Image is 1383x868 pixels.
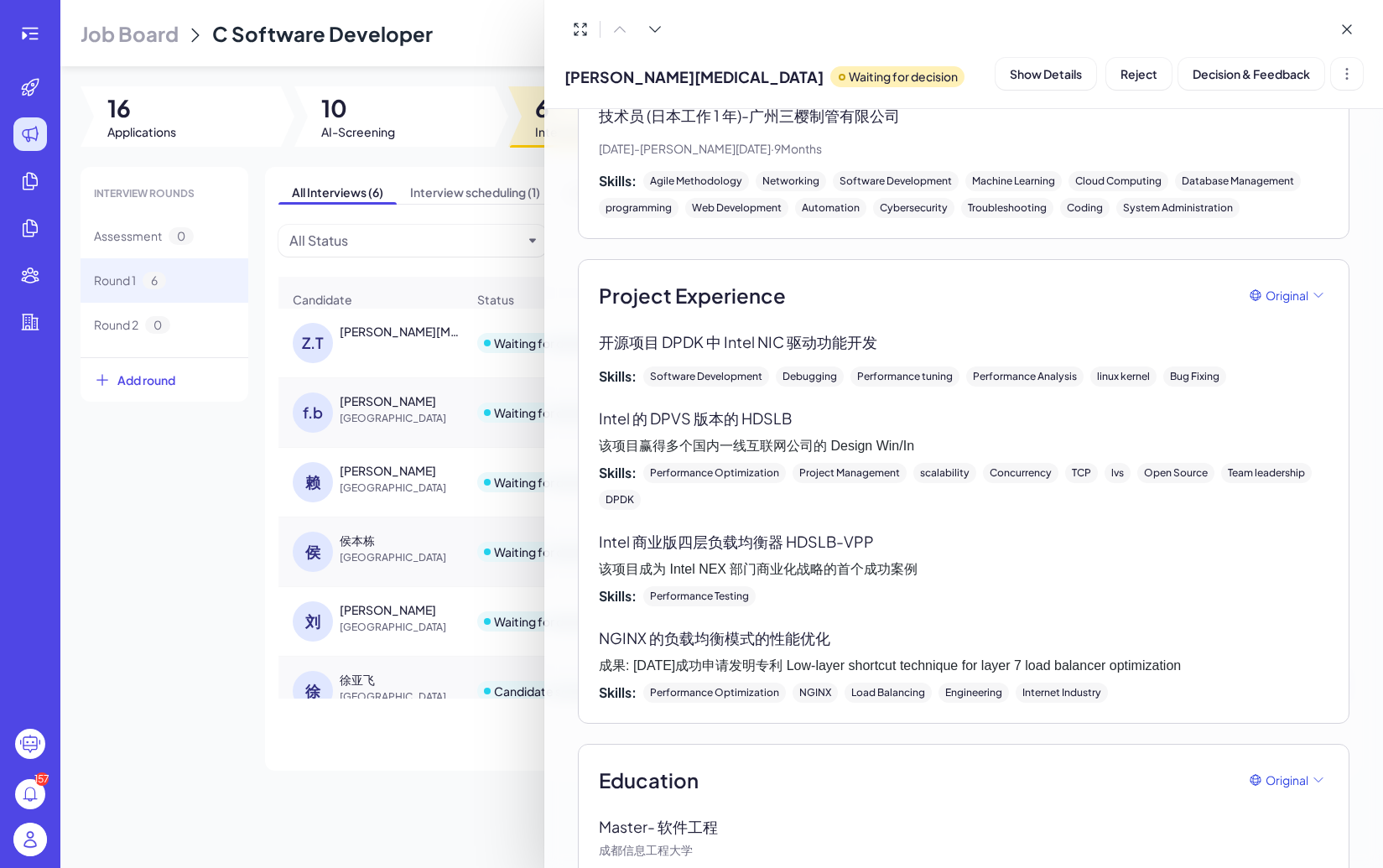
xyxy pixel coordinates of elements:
div: Web Development [685,198,788,218]
div: Performance Optimization [643,683,786,703]
div: Cybersecurity [873,198,954,218]
div: Concurrency [983,463,1058,483]
div: Machine Learning [965,171,1062,191]
div: Troubleshooting [961,198,1053,218]
p: 成都信息工程大学 [599,841,1328,859]
div: Performance Optimization [643,463,786,483]
div: Software Development [643,366,769,387]
div: Open Source [1137,463,1214,483]
span: Skills: [599,463,637,483]
div: programming [599,198,679,218]
div: Performance tuning [850,366,959,387]
p: 技术员 (日本工作 1 年) - 广州三樱制管有限公司 [599,104,1328,127]
p: Intel 的 DPVS 版本的 HDSLB [599,407,1328,429]
div: lvs [1105,463,1131,483]
div: Bug Fixing [1163,366,1226,387]
span: Skills: [599,586,637,606]
p: Intel 商业版四层负载均衡器 HDSLB-VPP [599,530,1328,553]
div: TCP [1065,463,1098,483]
p: 该项⽬成为 Intel NEX 部⻔商业化战略的⾸个成功案例 [599,559,1328,580]
div: Engineering [938,683,1009,703]
div: Coding [1060,198,1110,218]
span: Skills: [599,366,637,387]
p: Waiting for decision [849,68,958,86]
div: Automation [795,198,866,218]
span: Project Experience [599,280,786,310]
button: Decision & Feedback [1178,58,1324,90]
div: Team leadership [1221,463,1312,483]
span: Original [1266,287,1308,304]
span: Original [1266,772,1308,789]
div: Load Balancing [845,683,932,703]
p: Master - 软件工程 [599,815,743,838]
div: Performance Analysis [966,366,1084,387]
button: Reject [1106,58,1172,90]
span: [PERSON_NAME][MEDICAL_DATA] [564,65,824,88]
div: NGINX [793,683,838,703]
div: scalability [913,463,976,483]
span: Decision & Feedback [1193,66,1310,81]
p: NGINX 的负载均衡模式的性能优化 [599,626,1328,649]
button: Show Details [996,58,1096,90]
div: Networking [756,171,826,191]
span: Show Details [1010,66,1082,81]
div: Database Management [1175,171,1301,191]
div: Software Development [833,171,959,191]
div: DPDK [599,490,641,510]
div: Debugging [776,366,844,387]
p: 成果: [DATE]成功申请发明专利 Low-layer shortcut technique for layer 7 load balancer optimization [599,656,1328,676]
p: 该项⽬赢得多个国内⼀线互联⽹公司的 Design Win/In [599,436,1328,456]
div: Agile Methodology [643,171,749,191]
p: 开源项⽬ DPDK 中 Intel NIC 驱动功能开发 [599,330,1328,353]
span: Skills: [599,683,637,703]
span: Skills: [599,171,637,191]
span: Reject [1120,66,1157,81]
div: Project Management [793,463,907,483]
div: Cloud Computing [1068,171,1168,191]
div: Performance Testing [643,586,756,606]
div: Internet Industry [1016,683,1108,703]
span: Education [599,765,699,795]
div: System Administration [1116,198,1240,218]
div: linux kernel [1090,366,1157,387]
p: [DATE] - [PERSON_NAME][DATE] · 9 Months [599,140,1328,158]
